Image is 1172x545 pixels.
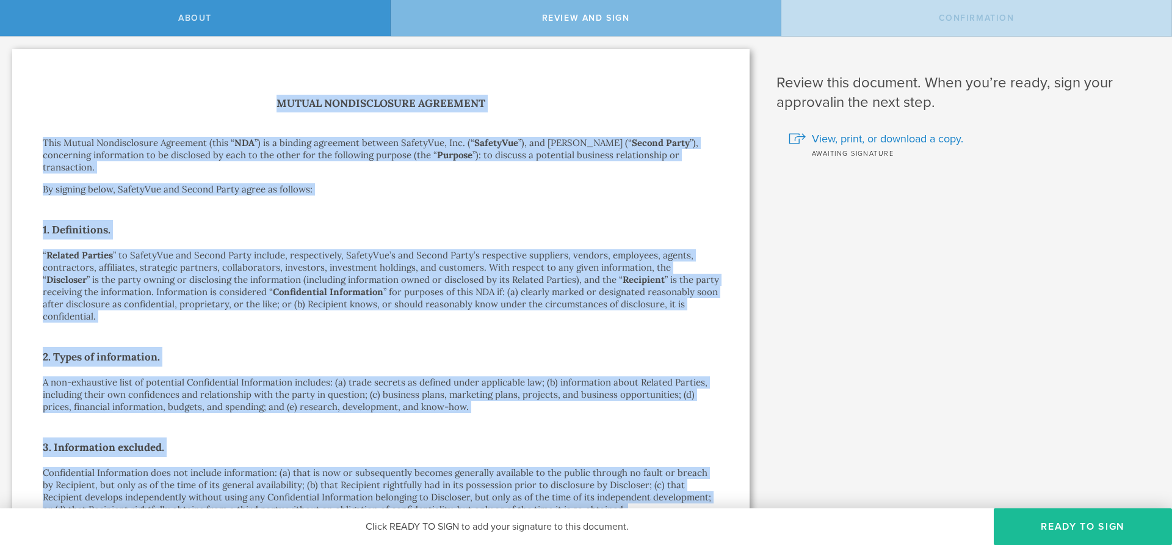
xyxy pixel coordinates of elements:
[43,347,719,367] h2: 2. Types of information.
[1111,450,1172,508] iframe: Chat Widget
[43,467,719,516] p: Confidential Information does not include information: (a) that is now or subsequently becomes ge...
[43,376,719,413] p: A non-exhaustive list of potential Confidential Information includes: (a) trade secrets as define...
[776,73,1154,112] h1: Review this document. When you’re ready, sign your approval in the next step.
[623,274,665,285] strong: Recipient
[542,13,630,23] span: Review and sign
[789,147,1154,159] div: Awaiting signature
[43,137,719,174] p: This Mutual Nondisclosure Agreement (this “ ”) is a binding agreement between SafetyVue, Inc. (“ ...
[43,249,719,323] p: “ ” to SafetyVue and Second Party include, respectively, SafetyVue’s and Second Party’s respectiv...
[474,137,518,148] strong: SafetyVue
[632,137,690,148] strong: Second Party
[178,13,212,23] span: About
[43,95,719,112] h1: Mutual Nondisclosure Agreement
[43,220,719,240] h2: 1. Definitions.
[46,274,87,285] strong: Discloser
[43,183,719,196] p: By signing below, SafetyVue and Second Party agree as follows:
[273,286,383,298] strong: Confidential Information
[43,437,719,457] h2: 3. Information excluded.
[437,149,472,161] strong: Purpose
[46,249,113,261] strong: Related Parties
[812,131,963,147] span: View, print, or download a copy.
[939,13,1015,23] span: Confirmation
[234,137,255,148] strong: NDA
[994,508,1172,545] button: Ready to Sign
